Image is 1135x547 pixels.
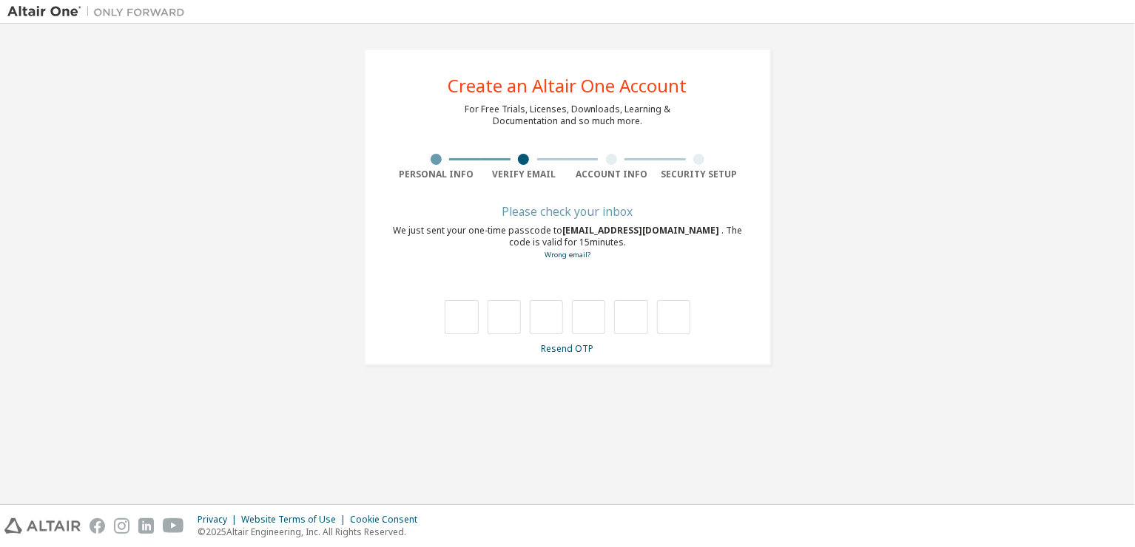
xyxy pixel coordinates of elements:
[545,250,590,259] a: Go back to the registration form
[448,77,687,95] div: Create an Altair One Account
[656,169,744,180] div: Security Setup
[465,103,670,127] div: For Free Trials, Licenses, Downloads, Learning & Documentation and so much more.
[392,225,743,261] div: We just sent your one-time passcode to . The code is valid for 15 minutes.
[163,518,184,534] img: youtube.svg
[7,4,192,19] img: Altair One
[114,518,129,534] img: instagram.svg
[392,169,480,180] div: Personal Info
[480,169,568,180] div: Verify Email
[198,526,426,538] p: © 2025 Altair Engineering, Inc. All Rights Reserved.
[567,169,656,180] div: Account Info
[90,518,105,534] img: facebook.svg
[392,207,743,216] div: Please check your inbox
[4,518,81,534] img: altair_logo.svg
[562,224,721,237] span: [EMAIL_ADDRESS][DOMAIN_NAME]
[241,514,350,526] div: Website Terms of Use
[198,514,241,526] div: Privacy
[350,514,426,526] div: Cookie Consent
[138,518,154,534] img: linkedin.svg
[542,342,594,355] a: Resend OTP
